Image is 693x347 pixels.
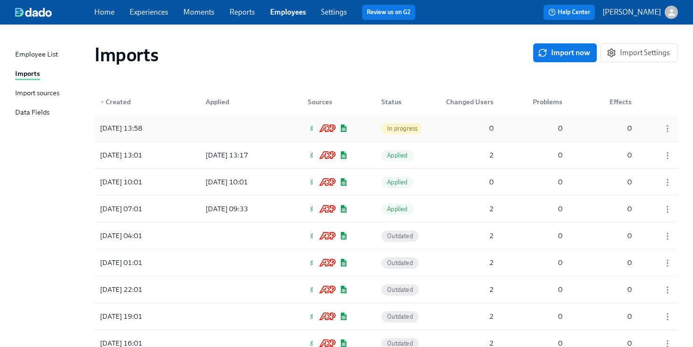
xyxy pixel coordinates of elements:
[587,257,635,268] div: 0
[339,286,348,293] img: Google Sheets
[130,8,168,17] a: Experiences
[96,311,181,322] div: [DATE] 19:01
[518,257,566,268] div: 0
[15,107,87,119] a: Data Fields
[94,142,678,168] div: [DATE] 13:01[DATE] 13:17GreenhouseADP Workforce NowGoogle SheetsApplied200
[381,286,419,293] span: Outdated
[533,43,597,62] button: Import now
[381,232,419,240] span: Outdated
[381,313,419,320] span: Outdated
[319,205,336,213] img: ADP Workforce Now
[587,311,635,322] div: 0
[308,286,315,293] img: Greenhouse
[438,96,497,107] div: Changed Users
[94,142,678,169] a: [DATE] 13:01[DATE] 13:17GreenhouseADP Workforce NowGoogle SheetsApplied200
[339,339,348,347] img: Google Sheets
[319,232,336,240] img: ADP Workforce Now
[339,151,348,159] img: Google Sheets
[602,7,661,17] p: [PERSON_NAME]
[319,339,336,347] img: ADP Workforce Now
[94,169,678,195] div: [DATE] 10:01[DATE] 10:01GreenhouseADP Workforce NowGoogle SheetsApplied000
[319,259,336,266] img: ADP Workforce Now
[94,276,678,303] div: [DATE] 22:01GreenhouseADP Workforce NowGoogle SheetsOutdated200
[438,176,497,188] div: 0
[94,303,678,330] div: [DATE] 19:01GreenhouseADP Workforce NowGoogle SheetsOutdated200
[381,179,413,186] span: Applied
[548,8,590,17] span: Help Center
[438,311,497,322] div: 2
[518,203,566,215] div: 0
[304,96,357,107] div: Sources
[587,230,635,241] div: 0
[230,8,255,17] a: Reports
[381,259,419,266] span: Outdated
[94,115,678,142] a: [DATE] 13:58GreenhouseADP Workforce NowGoogle SheetsIn progress000
[319,124,336,132] img: ADP Workforce Now
[587,284,635,295] div: 0
[94,43,158,66] h1: Imports
[300,92,357,111] div: Sources
[587,176,635,188] div: 0
[381,206,413,213] span: Applied
[15,88,59,99] div: Import sources
[438,149,497,161] div: 2
[602,6,678,19] button: [PERSON_NAME]
[308,124,315,132] img: Greenhouse
[15,8,94,17] a: dado
[202,203,283,215] div: [DATE] 09:33
[308,232,315,240] img: Greenhouse
[270,8,306,17] a: Employees
[339,259,348,266] img: Google Sheets
[438,123,497,134] div: 0
[540,48,590,58] span: Import now
[15,107,49,119] div: Data Fields
[319,313,336,320] img: ADP Workforce Now
[601,43,678,62] button: Import Settings
[308,339,315,347] img: Greenhouse
[100,100,105,105] span: ▼
[319,151,336,159] img: ADP Workforce Now
[94,303,678,330] a: [DATE] 19:01GreenhouseADP Workforce NowGoogle SheetsOutdated200
[518,284,566,295] div: 0
[183,8,214,17] a: Moments
[96,257,181,268] div: [DATE] 01:01
[94,169,678,196] a: [DATE] 10:01[DATE] 10:01GreenhouseADP Workforce NowGoogle SheetsApplied000
[202,149,283,161] div: [DATE] 13:17
[587,149,635,161] div: 0
[339,124,348,132] img: Google Sheets
[96,149,181,161] div: [DATE] 13:01
[609,48,670,58] span: Import Settings
[438,230,497,241] div: 2
[339,232,348,240] img: Google Sheets
[587,203,635,215] div: 0
[94,249,678,276] a: [DATE] 01:01GreenhouseADP Workforce NowGoogle SheetsOutdated200
[438,203,497,215] div: 2
[378,96,421,107] div: Status
[94,8,115,17] a: Home
[96,284,181,295] div: [DATE] 22:01
[381,125,423,132] span: In progress
[321,8,347,17] a: Settings
[308,205,315,213] img: Greenhouse
[319,286,336,293] img: ADP Workforce Now
[339,178,348,186] img: Google Sheets
[15,49,87,61] a: Employee List
[96,176,181,188] div: [DATE] 10:01
[94,196,678,222] div: [DATE] 07:01[DATE] 09:33GreenhouseADP Workforce NowGoogle SheetsApplied200
[518,311,566,322] div: 0
[339,313,348,320] img: Google Sheets
[587,96,635,107] div: Effects
[518,96,566,107] div: Problems
[339,205,348,213] img: Google Sheets
[15,68,40,80] div: Imports
[96,230,181,241] div: [DATE] 04:01
[518,123,566,134] div: 0
[381,340,419,347] span: Outdated
[308,178,315,186] img: Greenhouse
[438,257,497,268] div: 2
[381,152,413,159] span: Applied
[544,5,595,20] button: Help Center
[15,8,52,17] img: dado
[438,284,497,295] div: 2
[438,92,497,111] div: Changed Users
